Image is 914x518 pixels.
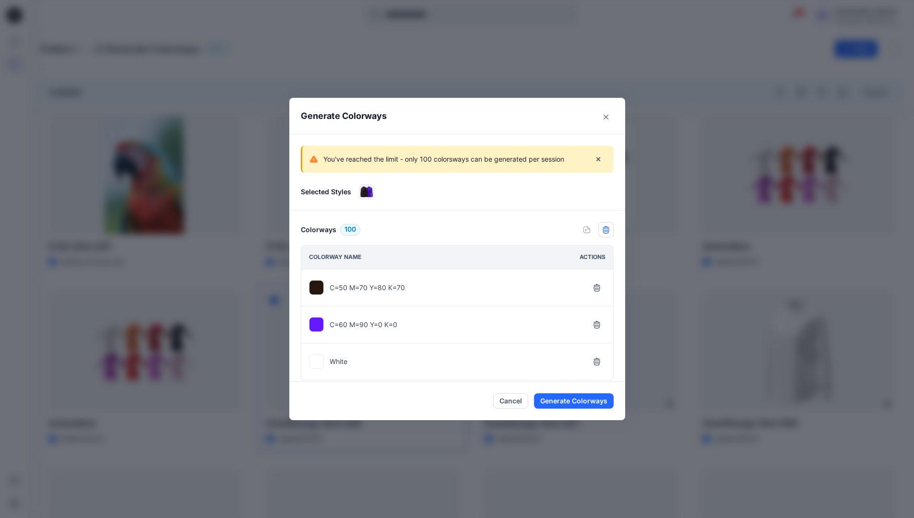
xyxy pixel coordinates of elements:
img: SmartDesign Shirt 008 [359,185,374,199]
p: Colorway name [309,252,361,262]
p: Actions [580,252,605,262]
h6: Colorways [301,224,336,235]
header: Generate Colorways [289,98,625,134]
p: White [330,356,347,366]
span: 100 [344,224,356,235]
p: C=50 M=70 Y=80 K=70 [330,283,405,293]
button: Cancel [493,393,528,409]
p: Selected Styles [301,187,351,197]
p: You've reached the limit - only 100 colorsways can be generated per session [323,153,564,165]
button: Generate Colorways [534,393,614,409]
p: C=60 M=90 Y=0 K=0 [330,319,397,330]
button: Close [598,109,614,125]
